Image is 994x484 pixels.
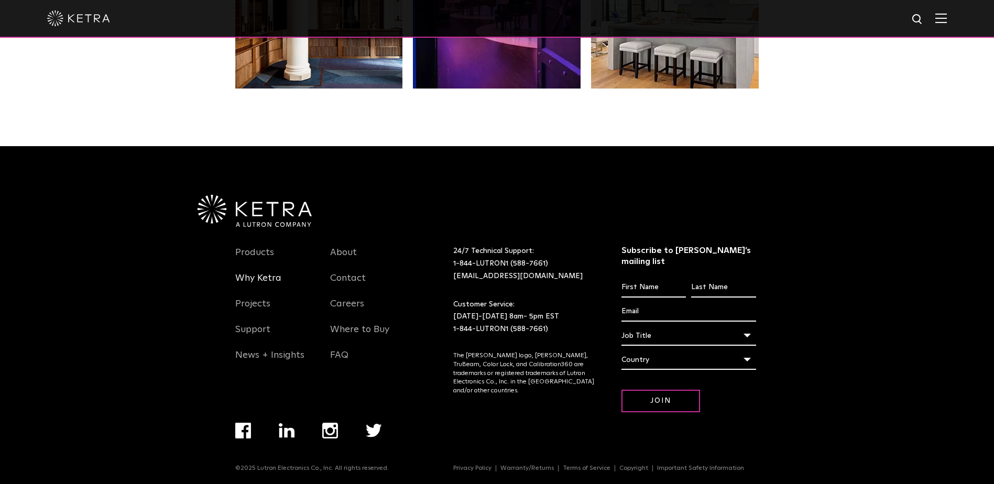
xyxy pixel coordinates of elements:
div: Country [621,350,756,370]
div: Navigation Menu [330,245,410,373]
a: Where to Buy [330,324,389,348]
a: Copyright [615,465,653,471]
input: Join [621,390,700,412]
img: instagram [322,423,338,438]
img: ketra-logo-2019-white [47,10,110,26]
a: Support [235,324,270,348]
a: Careers [330,298,364,322]
p: 24/7 Technical Support: [453,245,595,282]
a: 1-844-LUTRON1 (588-7661) [453,260,548,267]
div: Navigation Menu [235,245,315,373]
a: Warranty/Returns [496,465,559,471]
a: Terms of Service [559,465,615,471]
img: Ketra-aLutronCo_White_RGB [198,195,312,227]
div: Navigation Menu [235,423,410,465]
input: Email [621,302,756,322]
img: linkedin [279,423,295,438]
p: ©2025 Lutron Electronics Co., Inc. All rights reserved. [235,465,389,472]
img: Hamburger%20Nav.svg [935,13,947,23]
a: 1-844-LUTRON1 (588-7661) [453,325,548,333]
input: First Name [621,278,686,298]
img: facebook [235,423,251,438]
a: Contact [330,272,366,296]
p: The [PERSON_NAME] logo, [PERSON_NAME], TruBeam, Color Lock, and Calibration360 are trademarks or ... [453,351,595,395]
div: Navigation Menu [453,465,759,472]
a: Products [235,247,274,271]
input: Last Name [691,278,756,298]
h3: Subscribe to [PERSON_NAME]’s mailing list [621,245,756,267]
div: Job Title [621,326,756,346]
a: Important Safety Information [653,465,748,471]
img: search icon [911,13,924,26]
img: twitter [366,424,382,437]
a: Why Ketra [235,272,281,296]
a: Projects [235,298,270,322]
a: [EMAIL_ADDRESS][DOMAIN_NAME] [453,272,583,280]
a: FAQ [330,349,348,373]
a: Privacy Policy [449,465,496,471]
a: News + Insights [235,349,304,373]
a: About [330,247,357,271]
p: Customer Service: [DATE]-[DATE] 8am- 5pm EST [453,299,595,336]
